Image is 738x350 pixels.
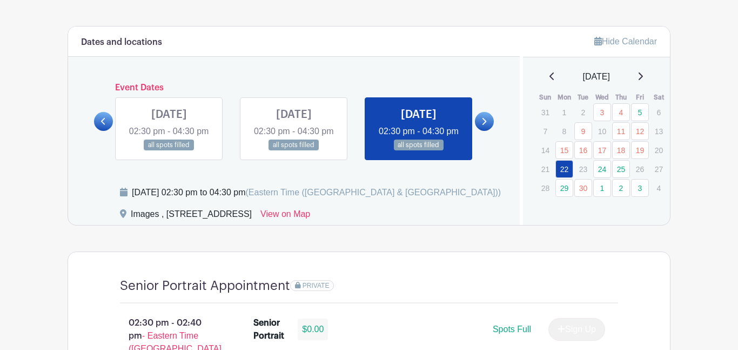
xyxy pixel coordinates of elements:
[253,316,285,342] div: Senior Portrait
[593,160,611,178] a: 24
[631,122,649,140] a: 12
[574,141,592,159] a: 16
[612,141,630,159] a: 18
[612,92,630,103] th: Thu
[574,104,592,121] p: 2
[593,123,611,140] p: 10
[650,180,668,196] p: 4
[574,179,592,197] a: 30
[593,103,611,121] a: 3
[631,103,649,121] a: 5
[260,208,310,225] a: View on Map
[650,123,668,140] p: 13
[120,278,290,294] h4: Senior Portrait Appointment
[574,92,593,103] th: Tue
[555,104,573,121] p: 1
[536,180,554,196] p: 28
[536,161,554,177] p: 21
[131,208,252,225] div: Images , [STREET_ADDRESS]
[612,160,630,178] a: 25
[536,142,554,159] p: 14
[113,83,475,93] h6: Event Dates
[612,122,630,140] a: 11
[574,161,592,177] p: 23
[555,179,573,197] a: 29
[593,179,611,197] a: 1
[594,37,657,46] a: Hide Calendar
[631,161,649,177] p: 26
[593,92,612,103] th: Wed
[245,188,501,197] span: (Eastern Time ([GEOGRAPHIC_DATA] & [GEOGRAPHIC_DATA]))
[555,160,573,178] a: 22
[631,141,649,159] a: 19
[649,92,668,103] th: Sat
[493,325,531,334] span: Spots Full
[612,103,630,121] a: 4
[583,70,610,83] span: [DATE]
[536,123,554,140] p: 7
[593,141,611,159] a: 17
[536,92,555,103] th: Sun
[650,104,668,121] p: 6
[132,186,501,199] div: [DATE] 02:30 pm to 04:30 pm
[298,319,328,340] div: $0.00
[555,92,574,103] th: Mon
[555,123,573,140] p: 8
[536,104,554,121] p: 31
[574,122,592,140] a: 9
[630,92,649,103] th: Fri
[555,141,573,159] a: 15
[631,179,649,197] a: 3
[81,37,162,48] h6: Dates and locations
[612,179,630,197] a: 2
[650,142,668,159] p: 20
[650,161,668,177] p: 27
[303,282,330,289] span: PRIVATE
